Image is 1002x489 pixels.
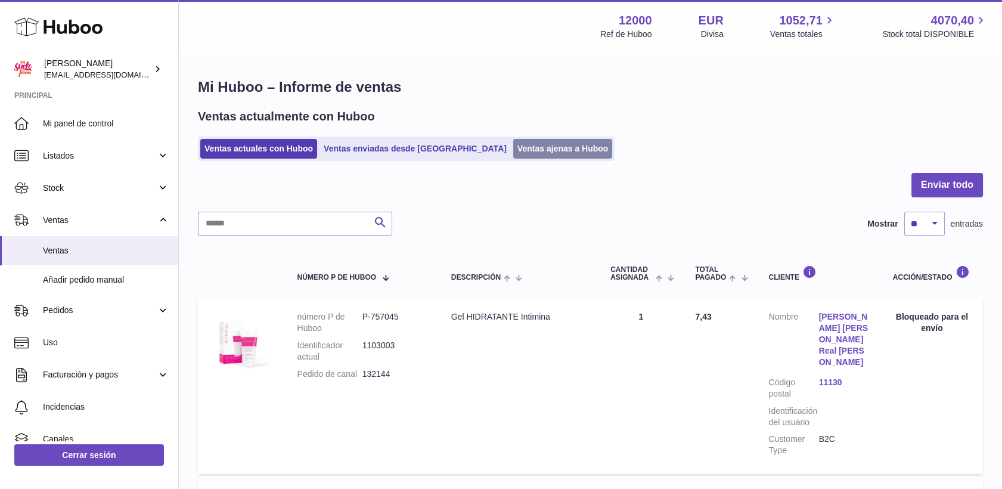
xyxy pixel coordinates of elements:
div: [PERSON_NAME] [44,58,151,81]
span: Stock total DISPONIBLE [883,29,988,40]
span: Incidencias [43,401,169,413]
span: Pedidos [43,305,157,316]
a: Cerrar sesión [14,444,164,466]
span: 4070,40 [931,13,974,29]
button: Enviar todo [911,173,983,197]
h2: Ventas actualmente con Huboo [198,109,375,125]
dt: Identificador actual [297,340,362,363]
dd: P-757045 [362,311,427,334]
span: Cantidad ASIGNADA [610,266,653,281]
span: Mi panel de control [43,118,169,129]
div: Ref de Huboo [600,29,652,40]
strong: 12000 [619,13,652,29]
span: Listados [43,150,157,162]
span: [EMAIL_ADDRESS][DOMAIN_NAME] [44,70,175,79]
dt: Nombre [769,311,819,370]
span: Total pagado [695,266,726,281]
a: Ventas actuales con Huboo [200,139,317,159]
dt: Customer Type [769,434,819,456]
div: Divisa [701,29,724,40]
span: Facturación y pagos [43,369,157,380]
img: mar@ensuelofirme.com [14,60,32,78]
span: Ventas [43,245,169,256]
div: Gel HIDRATANTE Intimina [451,311,587,323]
img: Intimina-gel-hidratante-75-ml.jpg [210,311,269,371]
span: Uso [43,337,169,348]
span: Canales [43,434,169,445]
dd: 132144 [362,369,427,380]
div: Bloqueado para el envío [893,311,971,334]
a: Ventas enviadas desde [GEOGRAPHIC_DATA] [319,139,511,159]
span: Descripción [451,274,501,281]
a: 1052,71 Ventas totales [770,13,836,40]
div: Acción/Estado [893,265,971,281]
span: Ventas [43,215,157,226]
span: 7,43 [695,312,711,321]
dt: Identificación del usuario [769,406,819,428]
span: Stock [43,182,157,194]
a: [PERSON_NAME] [PERSON_NAME] Real [PERSON_NAME] [819,311,869,367]
a: Ventas ajenas a Huboo [513,139,613,159]
td: 1 [598,299,683,474]
dd: 1103003 [362,340,427,363]
h1: Mi Huboo – Informe de ventas [198,78,983,97]
span: Añadir pedido manual [43,274,169,286]
dt: Pedido de canal [297,369,362,380]
div: Cliente [769,265,869,281]
a: 4070,40 Stock total DISPONIBLE [883,13,988,40]
span: Ventas totales [770,29,836,40]
span: entradas [951,218,983,230]
strong: EUR [699,13,724,29]
span: 1052,71 [779,13,822,29]
dt: número P de Huboo [297,311,362,334]
dd: B2C [819,434,869,456]
span: número P de Huboo [297,274,376,281]
a: 11130 [819,377,869,388]
label: Mostrar [867,218,898,230]
dt: Código postal [769,377,819,400]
